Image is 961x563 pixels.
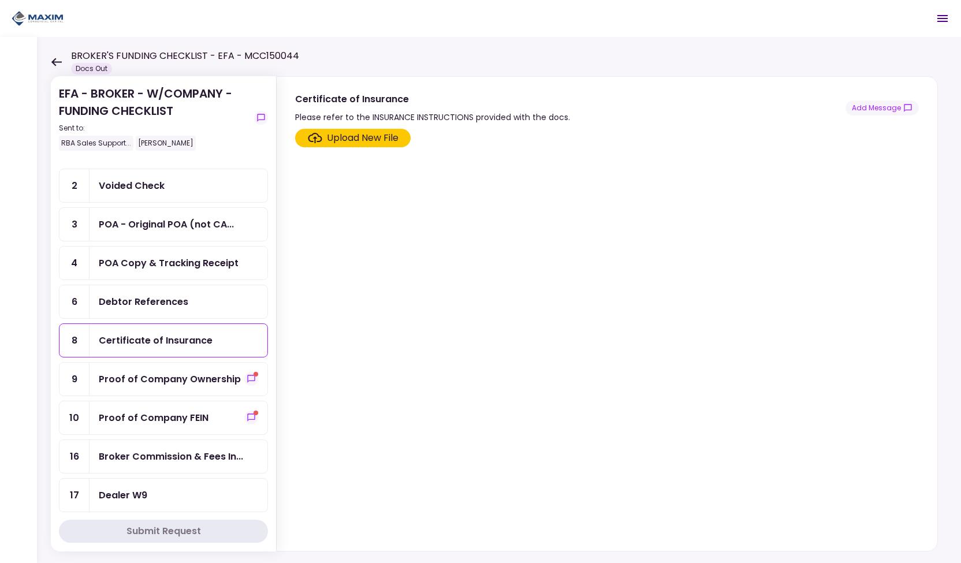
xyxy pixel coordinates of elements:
[59,169,90,202] div: 2
[12,10,64,27] img: Partner icon
[71,49,299,63] h1: BROKER'S FUNDING CHECKLIST - EFA - MCC150044
[99,178,165,193] div: Voided Check
[59,169,268,203] a: 2Voided Check
[99,411,208,425] div: Proof of Company FEIN
[99,333,213,348] div: Certificate of Insurance
[59,440,90,473] div: 16
[59,520,268,543] button: Submit Request
[99,294,188,309] div: Debtor References
[59,362,268,396] a: 9Proof of Company Ownershipshow-messages
[99,372,241,386] div: Proof of Company Ownership
[99,449,243,464] div: Broker Commission & Fees Invoice
[59,401,90,434] div: 10
[59,136,133,151] div: RBA Sales Support...
[136,136,196,151] div: [PERSON_NAME]
[59,207,268,241] a: 3POA - Original POA (not CA or GA)
[59,479,90,512] div: 17
[254,111,268,125] button: show-messages
[244,411,258,424] button: show-messages
[59,401,268,435] a: 10Proof of Company FEINshow-messages
[295,110,570,124] div: Please refer to the INSURANCE INSTRUCTIONS provided with the docs.
[59,247,90,279] div: 4
[59,323,268,357] a: 8Certificate of Insurance
[59,285,268,319] a: 6Debtor References
[59,285,90,318] div: 6
[59,246,268,280] a: 4POA Copy & Tracking Receipt
[244,372,258,386] button: show-messages
[59,85,249,151] div: EFA - BROKER - W/COMPANY - FUNDING CHECKLIST
[327,131,398,145] div: Upload New File
[99,217,234,232] div: POA - Original POA (not CA or GA)
[59,208,90,241] div: 3
[126,524,201,538] div: Submit Request
[929,5,956,32] button: Open menu
[99,488,147,502] div: Dealer W9
[59,439,268,473] a: 16Broker Commission & Fees Invoice
[295,92,570,106] div: Certificate of Insurance
[276,76,938,551] div: Certificate of InsurancePlease refer to the INSURANCE INSTRUCTIONS provided with the docs.show-me...
[845,100,919,115] button: show-messages
[59,363,90,396] div: 9
[295,129,411,147] span: Click here to upload the required document
[59,324,90,357] div: 8
[59,123,249,133] div: Sent to:
[99,256,239,270] div: POA Copy & Tracking Receipt
[59,478,268,512] a: 17Dealer W9
[71,63,112,74] div: Docs Out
